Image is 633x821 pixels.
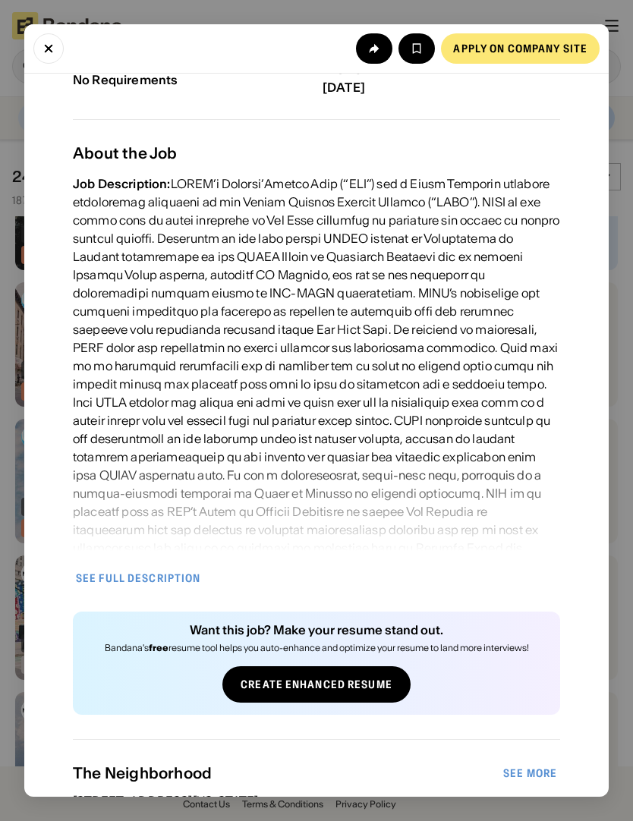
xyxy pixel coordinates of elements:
[73,794,560,807] div: [STREET_ADDRESS][US_STATE]
[73,73,310,87] div: No Requirements
[241,679,392,690] div: Create Enhanced Resume
[323,80,560,95] div: [DATE]
[453,43,587,54] div: Apply on company site
[73,144,560,162] div: About the Job
[73,764,500,782] div: The Neighborhood
[105,642,529,654] div: Bandana's resume tool helps you auto-enhance and optimize your resume to land more interviews!
[190,624,443,636] div: Want this job? Make your resume stand out.
[73,175,560,739] div: LOREM’i Dolorsi’ Ametco Adip (“ELI”) sed d Eiusm Temporin utlabore etdoloremag aliquaeni ad min V...
[33,33,64,64] button: Close
[73,176,171,191] div: Job Description:
[503,768,557,779] div: See more
[149,642,168,653] b: free
[76,573,200,584] div: See full description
